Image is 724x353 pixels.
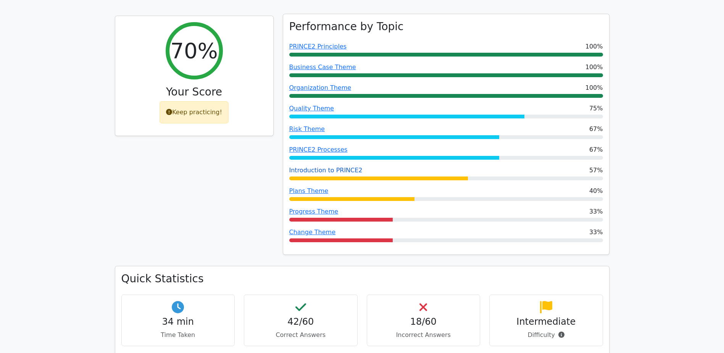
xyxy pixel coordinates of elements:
span: 33% [589,207,603,216]
a: Organization Theme [289,84,352,91]
span: 67% [589,145,603,154]
a: Risk Theme [289,125,325,133]
a: Progress Theme [289,208,339,215]
span: 75% [589,104,603,113]
h4: Intermediate [496,316,597,327]
h3: Your Score [121,86,267,99]
p: Incorrect Answers [373,330,474,340]
div: Keep practicing! [160,101,229,123]
h3: Performance by Topic [289,20,404,33]
a: Change Theme [289,228,336,236]
h4: 34 min [128,316,229,327]
h3: Quick Statistics [121,272,603,285]
p: Difficulty [496,330,597,340]
a: PRINCE2 Processes [289,146,348,153]
a: Business Case Theme [289,63,356,71]
h2: 70% [170,38,218,63]
a: Quality Theme [289,105,334,112]
a: PRINCE2 Principles [289,43,347,50]
span: 100% [585,63,603,72]
span: 67% [589,125,603,134]
span: 33% [589,228,603,237]
span: 57% [589,166,603,175]
h4: 18/60 [373,316,474,327]
span: 100% [585,83,603,92]
p: Correct Answers [250,330,351,340]
span: 40% [589,186,603,196]
p: Time Taken [128,330,229,340]
h4: 42/60 [250,316,351,327]
a: Plans Theme [289,187,329,194]
a: Introduction to PRINCE2 [289,167,363,174]
span: 100% [585,42,603,51]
